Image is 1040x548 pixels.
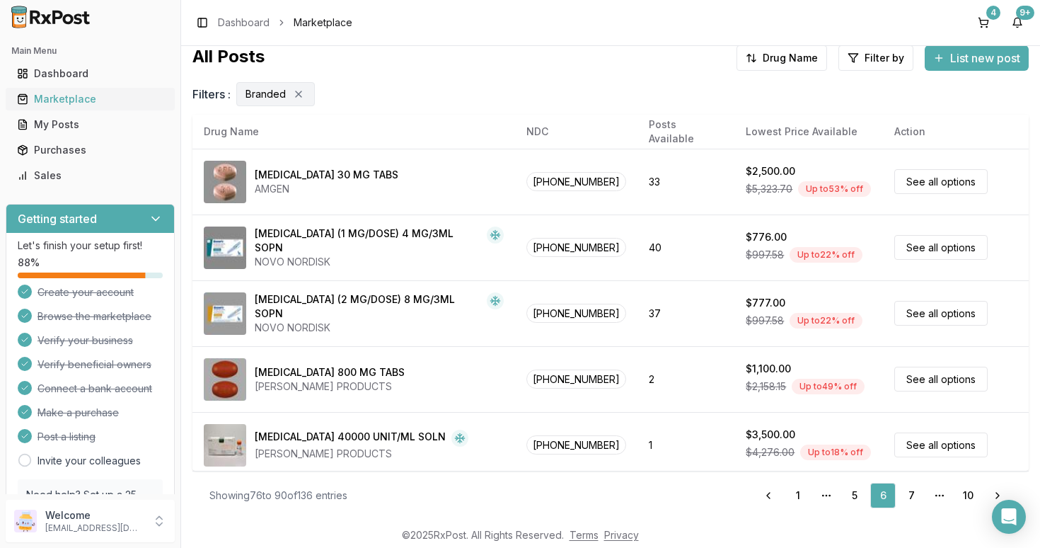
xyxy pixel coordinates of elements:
span: $997.58 [746,248,784,262]
span: All Posts [192,45,265,71]
button: Purchases [6,139,175,161]
td: 37 [637,280,735,346]
span: Verify beneficial owners [37,358,151,372]
div: [MEDICAL_DATA] 40000 UNIT/ML SOLN [255,430,446,447]
span: 88 % [18,256,40,270]
div: Up to 18 % off [800,445,871,460]
button: Sales [6,164,175,187]
p: Let's finish your setup first! [18,239,163,253]
div: $777.00 [746,296,785,310]
a: Go to previous page [754,483,782,508]
div: Showing 76 to 90 of 136 entries [209,489,347,503]
a: Terms [570,529,599,541]
span: Filter by [865,51,904,65]
a: Sales [11,163,169,188]
span: $2,158.15 [746,379,786,394]
span: [PHONE_NUMBER] [526,304,626,323]
span: [PHONE_NUMBER] [526,238,626,257]
div: 4 [986,6,1000,20]
span: $997.58 [746,314,784,328]
button: Dashboard [6,62,175,85]
button: 9+ [1006,11,1029,34]
div: [PERSON_NAME] PRODUCTS [255,379,405,394]
button: Drug Name [736,45,827,71]
a: Dashboard [218,16,270,30]
div: Up to 53 % off [798,181,871,197]
div: [MEDICAL_DATA] (2 MG/DOSE) 8 MG/3ML SOPN [255,292,481,321]
a: 5 [842,483,867,508]
a: See all options [894,169,988,194]
span: [PHONE_NUMBER] [526,370,626,389]
div: [MEDICAL_DATA] (1 MG/DOSE) 4 MG/3ML SOPN [255,227,481,255]
div: $3,500.00 [746,428,795,442]
a: Privacy [604,529,639,541]
td: 40 [637,215,735,280]
div: $2,500.00 [746,164,795,178]
th: Action [883,115,1029,149]
div: $1,100.00 [746,362,791,376]
div: 9+ [1016,6,1034,20]
span: List new post [950,50,1020,67]
button: Marketplace [6,88,175,110]
span: Drug Name [763,51,818,65]
a: My Posts [11,112,169,137]
a: 1 [785,483,811,508]
div: [MEDICAL_DATA] 30 MG TABS [255,168,398,182]
h2: Main Menu [11,45,169,57]
div: $776.00 [746,230,787,244]
div: NOVO NORDISK [255,255,504,269]
img: Otezla 30 MG TABS [204,161,246,203]
img: Ozempic (2 MG/DOSE) 8 MG/3ML SOPN [204,292,246,335]
div: Sales [17,169,163,183]
button: List new post [925,45,1029,71]
a: 10 [955,483,981,508]
a: See all options [894,367,988,392]
div: Up to 22 % off [790,247,862,263]
div: Purchases [17,143,163,157]
th: NDC [515,115,637,149]
div: Open Intercom Messenger [992,500,1026,534]
img: Procrit 40000 UNIT/ML SOLN [204,424,246,467]
img: User avatar [14,510,37,532]
span: [PHONE_NUMBER] [526,172,626,191]
nav: pagination [754,483,1012,508]
a: 7 [899,483,924,508]
span: Post a listing [37,430,96,444]
div: Dashboard [17,67,163,81]
span: Create your account [37,285,134,299]
td: 1 [637,412,735,478]
span: Browse the marketplace [37,309,151,324]
th: Drug Name [192,115,515,149]
a: Purchases [11,137,169,163]
div: Marketplace [17,92,163,106]
div: My Posts [17,118,163,132]
a: List new post [925,52,1029,67]
p: Welcome [45,508,144,523]
span: Make a purchase [37,406,119,420]
a: See all options [894,301,988,326]
nav: breadcrumb [218,16,352,30]
span: Verify your business [37,333,133,348]
div: Up to 49 % off [792,379,865,394]
p: [EMAIL_ADDRESS][DOMAIN_NAME] [45,523,144,534]
h3: Getting started [18,210,97,227]
a: 6 [870,483,896,508]
a: See all options [894,433,988,457]
th: Lowest Price Available [734,115,883,149]
div: [MEDICAL_DATA] 800 MG TABS [255,365,405,379]
button: Filter by [838,45,913,71]
button: 4 [972,11,995,34]
a: Invite your colleagues [37,454,141,468]
span: Filters : [192,86,231,103]
span: Connect a bank account [37,382,152,396]
a: Marketplace [11,86,169,112]
td: 33 [637,149,735,215]
span: Marketplace [294,16,352,30]
td: 2 [637,346,735,412]
p: Need help? Set up a 25 minute call with our team to set up. [26,488,154,530]
div: Up to 22 % off [790,313,862,329]
th: Posts Available [637,115,735,149]
div: AMGEN [255,182,398,196]
a: Go to next page [983,483,1012,508]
